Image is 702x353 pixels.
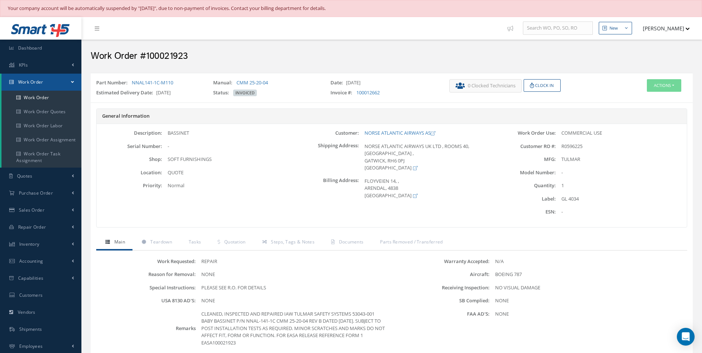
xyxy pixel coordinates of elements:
span: Teardown [150,239,172,245]
label: Aircraft: [392,272,490,277]
button: New [599,22,632,35]
h2: Work Order #100021923 [91,51,693,62]
label: Reason for Removal: [98,272,196,277]
div: NONE [490,297,685,305]
div: N/A [490,258,685,265]
span: Sales Order [19,207,44,213]
a: NNAL141-1C-M110 [132,79,173,86]
span: Vendors [18,309,36,315]
span: Accounting [19,258,43,264]
div: BASSINET [162,130,293,137]
a: CMM 25-20-04 [236,79,268,86]
label: Warranty Accepted: [392,259,490,264]
a: 100012662 [356,89,380,96]
span: 0 Clocked Technicians [468,82,515,90]
label: Model Number: [490,170,555,175]
div: NORSE ATLANTIC AIRWAYS UK LTD , ROOMS 40, [GEOGRAPHIC_DATA] , GATWICK, RH6 0PJ [GEOGRAPHIC_DATA] [359,143,490,172]
label: Receiving Inspection: [392,285,490,290]
span: Quotation [224,239,246,245]
a: Teardown [132,235,179,251]
div: CLEANED, INSPECTED AND REPAIRED IAW TULMAR SAFETY SYSTEMS 53043-001 BABY BASSINET P/N NNAL-141-1C... [196,310,392,347]
label: Work Order Use: [490,130,555,136]
label: SB Complied: [392,298,490,303]
label: Work Requested: [98,259,196,264]
label: Shipping Address: [293,143,359,172]
span: Work Order [18,79,43,85]
div: [DATE] [91,89,208,100]
span: - [168,143,169,149]
a: Steps, Tags & Notes [253,235,322,251]
a: Work Order Task Assignment [1,147,81,168]
button: [PERSON_NAME] [636,21,690,36]
span: Documents [339,239,364,245]
div: - [556,208,687,216]
label: Customer: [293,130,359,136]
label: USA 8130 AD'S: [98,298,196,303]
div: FLOYVEIEN 14, , ARENDAL, 4838 [GEOGRAPHIC_DATA] [359,178,490,199]
span: KPIs [19,62,28,68]
div: Your company account will be automatically suspended by "[DATE]", due to non-payment of invoices.... [8,5,694,12]
div: SOFT FURNISHINGS [162,156,293,163]
label: Special Instructions: [98,285,196,290]
a: Work Order Assignment [1,133,81,147]
span: Inventory [19,241,40,247]
span: Shipments [19,326,42,332]
label: Description: [97,130,162,136]
span: Parts Removed / Transferred [380,239,443,245]
div: 1 [556,182,687,189]
label: Location: [97,170,162,175]
span: INVOICED [233,90,257,96]
label: Shop: [97,157,162,162]
label: ESN: [490,209,555,215]
span: Capabilities [18,275,44,281]
div: PLEASE SEE R.O. FOR DETAILS [196,284,392,292]
div: QUOTE [162,169,293,176]
a: Work Order [1,91,81,105]
label: Quantity: [490,183,555,188]
label: MFG: [490,157,555,162]
span: Purchase Order [19,190,53,196]
a: Work Order Labor [1,119,81,133]
div: - [556,169,687,176]
div: GL 4034 [556,195,687,203]
a: Documents [322,235,371,251]
label: Serial Number: [97,144,162,149]
label: Billing Address: [293,178,359,199]
a: Work Order [1,74,81,91]
a: Work Order Quotes [1,105,81,119]
div: New [609,25,618,31]
div: BOEING 787 [490,271,685,278]
div: TULMAR [556,156,687,163]
button: Actions [647,79,681,92]
span: Customers [19,292,43,298]
label: Customer RO #: [490,144,555,149]
span: Quotes [17,173,33,179]
div: NONE [196,271,392,278]
label: Label: [490,196,555,202]
label: Part Number: [96,79,131,87]
label: Estimated Delivery Date: [96,89,156,97]
span: R0596225 [561,143,582,149]
label: Status: [213,89,232,97]
h5: General Information [102,113,681,119]
div: [DATE] [325,79,442,90]
span: Repair Order [18,224,46,230]
div: NONE [490,310,685,318]
span: Employees [19,343,43,349]
label: FAA AD'S: [392,311,490,317]
label: Remarks [98,326,196,331]
button: Clock In [524,79,561,92]
a: Parts Removed / Transferred [371,235,450,251]
a: NORSE ATLANTIC AIRWAYS AS [365,130,435,136]
a: Quotation [208,235,253,251]
div: NO VISUAL DAMAGE [490,284,685,292]
a: Main [96,235,132,251]
div: NONE [196,297,392,305]
span: Steps, Tags & Notes [271,239,315,245]
div: COMMERCIAL USE [556,130,687,137]
span: Main [114,239,125,245]
span: Tasks [189,239,201,245]
span: Dashboard [18,45,42,51]
label: Priority: [97,183,162,188]
div: REPAIR [196,258,392,265]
